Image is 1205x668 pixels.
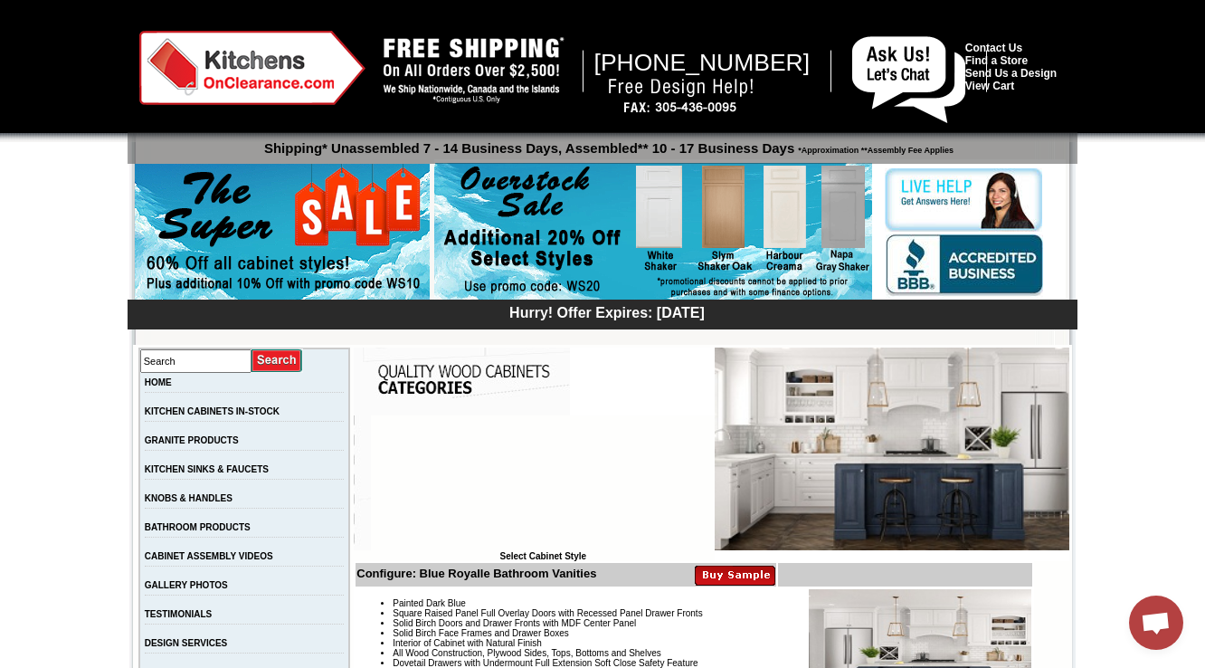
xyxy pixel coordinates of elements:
[145,435,239,445] a: GRANITE PRODUCTS
[137,302,1077,321] div: Hurry! Offer Expires: [DATE]
[145,638,228,648] a: DESIGN SERVICES
[965,42,1022,54] a: Contact Us
[594,49,811,76] span: [PHONE_NUMBER]
[145,522,251,532] a: BATHROOM PRODUCTS
[499,551,586,561] b: Select Cabinet Style
[393,618,636,628] span: Solid Birch Doors and Drawer Fronts with MDF Center Panel
[139,31,365,105] img: Kitchens on Clearance Logo
[393,598,466,608] span: Painted Dark Blue
[393,648,660,658] span: All Wood Construction, Plywood Sides, Tops, Bottoms and Shelves
[145,609,212,619] a: TESTIMONIALS
[393,608,702,618] span: Square Raised Panel Full Overlay Doors with Recessed Panel Drawer Fronts
[251,348,303,373] input: Submit
[965,80,1014,92] a: View Cart
[145,551,273,561] a: CABINET ASSEMBLY VIDEOS
[137,132,1077,156] p: Shipping* Unassembled 7 - 14 Business Days, Assembled** 10 - 17 Business Days
[145,580,228,590] a: GALLERY PHOTOS
[965,54,1028,67] a: Find a Store
[965,67,1057,80] a: Send Us a Design
[145,493,232,503] a: KNOBS & HANDLES
[371,415,715,551] iframe: Browser incompatible
[393,638,542,648] span: Interior of Cabinet with Natural Finish
[145,464,269,474] a: KITCHEN SINKS & FAUCETS
[794,141,954,155] span: *Approximation **Assembly Fee Applies
[356,567,596,580] b: Configure: Blue Royalle Bathroom Vanities
[1129,596,1183,650] div: Open chat
[393,658,697,668] span: Dovetail Drawers with Undermount Full Extension Soft Close Safety Feature
[393,628,569,638] span: Solid Birch Face Frames and Drawer Boxes
[145,377,172,387] a: HOME
[145,406,280,416] a: KITCHEN CABINETS IN-STOCK
[715,348,1069,550] img: Blue Royalle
